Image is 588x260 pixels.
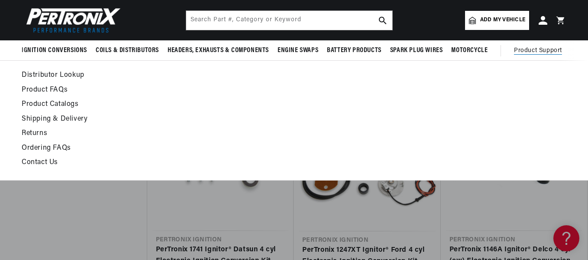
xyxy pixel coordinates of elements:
summary: Product Support [514,40,566,61]
span: Headers, Exhausts & Components [168,46,269,55]
a: Contact Us [22,157,418,169]
button: search button [373,11,392,30]
a: Ordering FAQs [22,142,418,155]
span: Product Support [514,46,562,56]
span: Engine Swaps [278,46,318,55]
summary: Ignition Conversions [22,40,91,61]
summary: Headers, Exhausts & Components [163,40,273,61]
img: Pertronix [22,5,121,35]
span: Ignition Conversions [22,46,87,55]
summary: Motorcycle [447,40,492,61]
span: Add my vehicle [480,16,525,24]
span: Battery Products [327,46,381,55]
summary: Coils & Distributors [91,40,163,61]
span: Spark Plug Wires [390,46,443,55]
span: Coils & Distributors [96,46,159,55]
summary: Battery Products [323,40,386,61]
a: Add my vehicle [465,11,529,30]
a: Product FAQs [22,84,418,96]
a: Product Catalogs [22,99,418,111]
summary: Spark Plug Wires [386,40,447,61]
input: Search Part #, Category or Keyword [186,11,392,30]
a: Distributor Lookup [22,69,418,82]
span: Motorcycle [451,46,488,55]
a: Shipping & Delivery [22,113,418,125]
a: Returns [22,128,418,140]
summary: Engine Swaps [273,40,323,61]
